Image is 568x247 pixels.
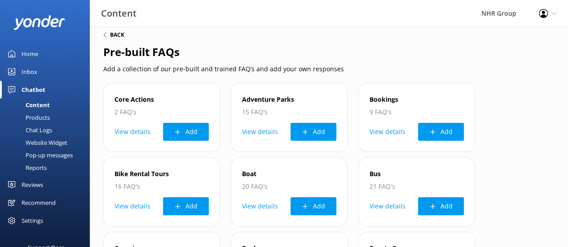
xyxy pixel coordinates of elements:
div: Home [22,45,38,63]
p: 21 FAQ's [370,181,464,192]
div: Pop-up messages [5,149,73,161]
p: Boat [242,169,336,179]
h2: Pre-built FAQs [103,43,555,61]
button: Add [163,123,209,141]
a: Pop-up messages [5,149,90,161]
p: Bookings [370,94,464,105]
div: Recommend [22,194,56,212]
button: Add [291,123,336,141]
p: Core Actions [114,94,209,105]
p: Bus [370,169,464,179]
p: 2 FAQ's [114,107,209,117]
p: 20 FAQ's [242,181,336,192]
div: Reports [5,161,47,174]
div: Chat Logs [5,124,52,136]
button: View details [114,123,150,141]
div: Content [5,99,50,111]
h3: Content [101,6,136,21]
a: Chat Logs [5,124,90,136]
button: Add [163,197,209,215]
p: 9 FAQ's [370,107,464,117]
a: Website Widget [5,136,90,149]
button: View details [370,123,405,141]
p: 16 FAQ's [114,181,209,192]
button: View details [242,123,278,141]
h6: Back [110,32,124,38]
button: View details [370,197,405,215]
div: Reviews [22,176,43,194]
button: Add [418,123,464,141]
a: Content [5,99,90,111]
button: Back [103,32,124,38]
a: Products [5,111,90,124]
button: View details [242,197,278,215]
div: Settings [22,212,43,230]
p: Adventure Parks [242,94,336,105]
button: Add [291,197,336,215]
div: Inbox [22,63,37,81]
div: Products [5,111,50,124]
p: Add a collection of our pre-built and trained FAQ’s and add your own responses [103,64,555,74]
button: Add [418,197,464,215]
div: Website Widget [5,136,67,149]
p: 15 FAQ's [242,107,336,117]
a: Reports [5,161,90,174]
p: Bike Rental Tours [114,169,209,179]
div: Chatbot [22,81,45,99]
img: yonder-white-logo.png [13,15,65,30]
button: View details [114,197,150,215]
